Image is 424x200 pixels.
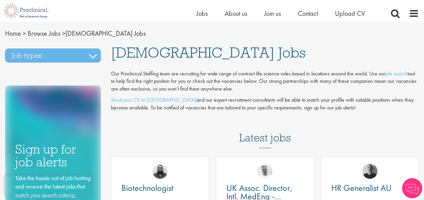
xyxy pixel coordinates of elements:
[257,164,273,179] img: Joshua Bye
[121,182,173,194] span: Biotechnologist
[362,164,377,179] img: Felix Zimmer
[111,43,306,62] span: [DEMOGRAPHIC_DATA] Jobs
[239,115,291,148] h3: Latest jobs
[402,178,422,198] img: Chatbot
[5,175,91,195] iframe: reCAPTCHA
[298,9,318,18] a: Contact
[15,143,91,169] h3: Sign up for job alerts
[196,9,208,18] a: Jobs
[23,29,26,38] span: >
[331,182,392,194] span: HR Generalist AU
[264,9,281,18] a: Join us
[111,96,196,103] a: Send your CV to [GEOGRAPHIC_DATA]
[331,184,408,192] a: HR Generalist AU
[225,9,247,18] a: About us
[121,184,199,192] a: Biotechnologist
[335,9,365,18] a: Upload CV
[152,164,168,179] img: Ashley Bennett
[5,29,21,38] a: breadcrumb link to Home
[62,29,65,38] span: >
[5,29,146,38] span: [DEMOGRAPHIC_DATA] Jobs
[28,29,60,38] a: breadcrumb link to Browse Jobs
[111,70,419,93] p: Our Proclinical Staffing team are recruiting for wide range of contract life science roles based ...
[111,96,419,112] p: and our expert recruitment consultants will be able to match your profile with suitable positions...
[386,70,407,77] a: job search
[5,48,101,63] h3: Job types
